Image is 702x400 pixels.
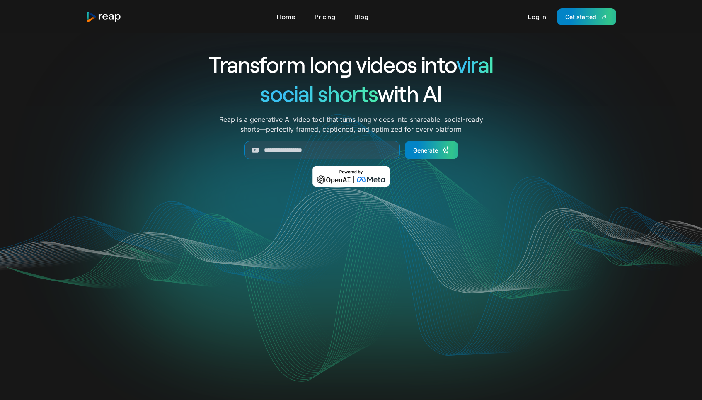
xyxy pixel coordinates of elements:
[260,80,378,107] span: social shorts
[557,8,616,25] a: Get started
[310,10,339,23] a: Pricing
[456,51,493,78] span: viral
[179,141,523,159] form: Generate Form
[413,146,438,155] div: Generate
[273,10,300,23] a: Home
[565,12,596,21] div: Get started
[219,114,483,134] p: Reap is a generative AI video tool that turns long videos into shareable, social-ready shorts—per...
[405,141,458,159] a: Generate
[179,50,523,79] h1: Transform long videos into
[86,11,121,22] a: home
[350,10,373,23] a: Blog
[184,199,518,366] video: Your browser does not support the video tag.
[524,10,550,23] a: Log in
[179,79,523,108] h1: with AI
